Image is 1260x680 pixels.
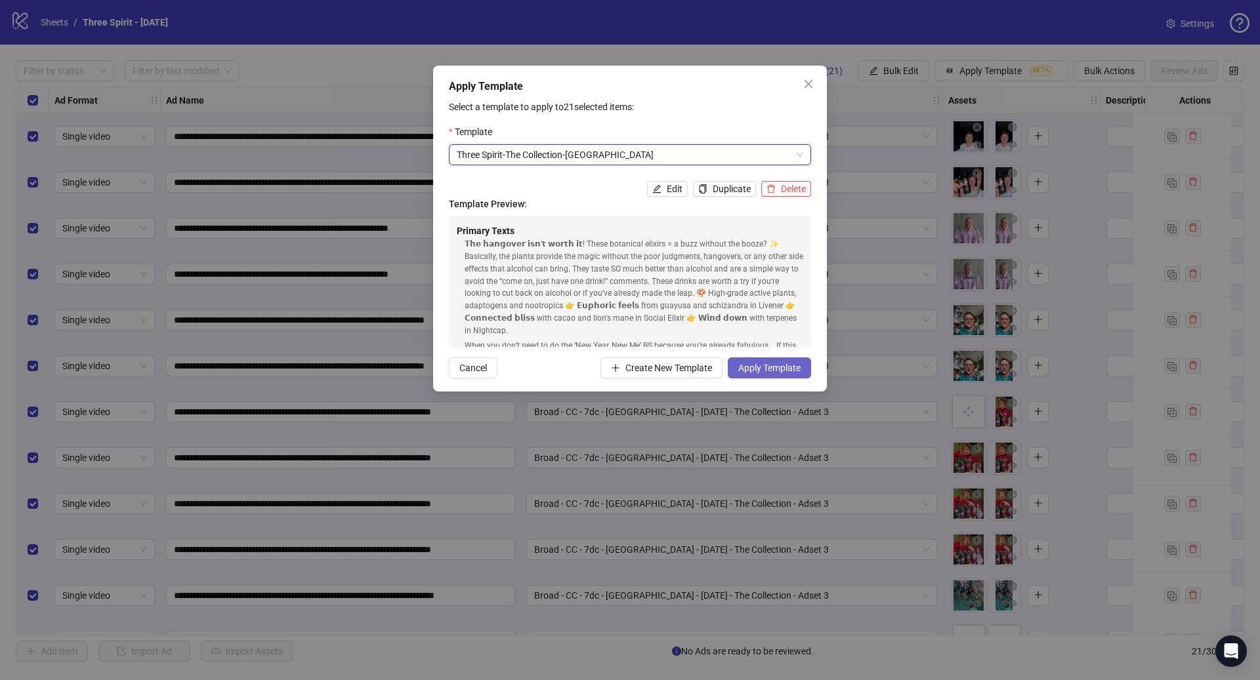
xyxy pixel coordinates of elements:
[449,79,811,94] div: Apply Template
[728,357,811,378] button: Apply Template
[449,357,497,378] button: Cancel
[698,184,707,193] span: copy
[600,357,723,378] button: Create New Template
[449,125,501,139] label: Template
[449,197,811,211] h4: Template Preview:
[647,181,688,197] button: Edit
[457,145,803,165] span: Three Spirit-The Collection-UK
[667,184,682,194] span: Edit
[738,363,801,373] span: Apply Template
[465,238,803,337] div: 𝗧𝗵𝗲 𝗵𝗮𝗻𝗴𝗼𝘃𝗲𝗿 𝗶𝘀𝗻’𝘁 𝘄𝗼𝗿𝘁𝗵 𝗶𝘁! These botanical elixirs = a buzz without the booze? ✨ Basically, the...
[693,181,756,197] button: Duplicate
[781,184,806,194] span: Delete
[457,226,514,236] strong: Primary Texts
[766,184,776,193] span: delete
[459,363,487,373] span: Cancel
[465,340,803,389] div: When you don’t need to do the ‘New Year, New Me’ BS because you’re already fabulous... If this is...
[761,181,811,197] button: Delete
[713,184,751,194] span: Duplicate
[652,184,661,193] span: edit
[625,363,712,373] span: Create New Template
[1215,635,1247,667] div: Open Intercom Messenger
[611,363,620,372] span: plus
[798,73,819,94] button: Close
[803,79,814,89] span: close
[449,100,811,114] p: Select a template to apply to 21 selected items:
